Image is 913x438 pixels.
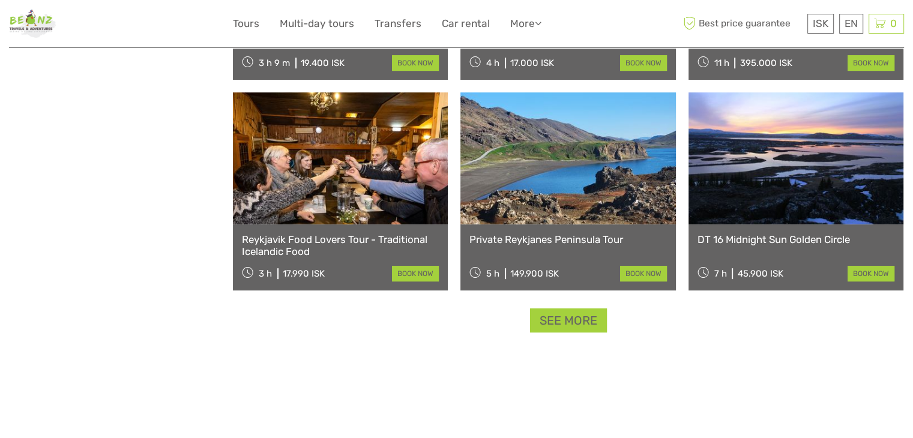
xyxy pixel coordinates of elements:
span: ISK [813,17,828,29]
div: 45.900 ISK [737,268,783,279]
a: book now [848,55,894,71]
div: EN [839,14,863,34]
span: 4 h [486,58,499,68]
a: Multi-day tours [280,15,354,32]
div: 17.000 ISK [510,58,554,68]
a: book now [848,266,894,281]
img: 1598-dd87be38-8058-414b-8777-4cf53ab65514_logo_small.jpg [9,9,56,38]
a: book now [392,55,439,71]
a: Car rental [442,15,490,32]
a: Tours [233,15,259,32]
button: Open LiveChat chat widget [138,19,152,33]
a: Reykjavik Food Lovers Tour - Traditional Icelandic Food [242,233,439,258]
div: 17.990 ISK [283,268,325,279]
span: 3 h 9 m [259,58,290,68]
a: More [510,15,541,32]
div: 149.900 ISK [510,268,559,279]
a: Private Reykjanes Peninsula Tour [469,233,666,245]
span: 7 h [714,268,726,279]
div: 395.000 ISK [740,58,792,68]
a: book now [392,266,439,281]
a: DT 16 Midnight Sun Golden Circle [698,233,894,245]
span: 3 h [259,268,272,279]
a: Transfers [375,15,421,32]
span: 11 h [714,58,729,68]
a: book now [620,55,667,71]
span: 0 [888,17,899,29]
span: 5 h [486,268,499,279]
span: Best price guarantee [680,14,804,34]
a: book now [620,266,667,281]
a: See more [530,308,607,333]
p: We're away right now. Please check back later! [17,21,136,31]
div: 19.400 ISK [301,58,345,68]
